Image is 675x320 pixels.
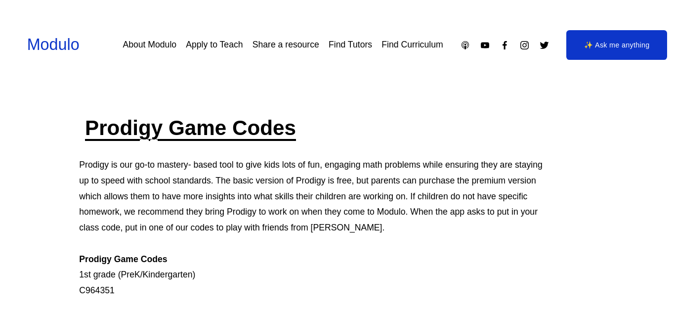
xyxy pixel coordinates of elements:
a: Find Curriculum [381,36,443,53]
a: Prodigy Game Codes [85,116,296,139]
a: YouTube [480,40,490,50]
a: About Modulo [123,36,176,53]
a: Twitter [539,40,549,50]
a: ✨ Ask me anything [566,30,667,60]
a: Facebook [500,40,510,50]
strong: Prodigy Game Codes [79,254,167,264]
a: Apple Podcasts [460,40,470,50]
a: Modulo [27,36,80,53]
a: Instagram [519,40,530,50]
p: Prodigy is our go-to mastery- based tool to give kids lots of fun, engaging math problems while e... [79,157,544,299]
a: Apply to Teach [186,36,243,53]
a: Find Tutors [329,36,372,53]
a: Share a resource [253,36,319,53]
